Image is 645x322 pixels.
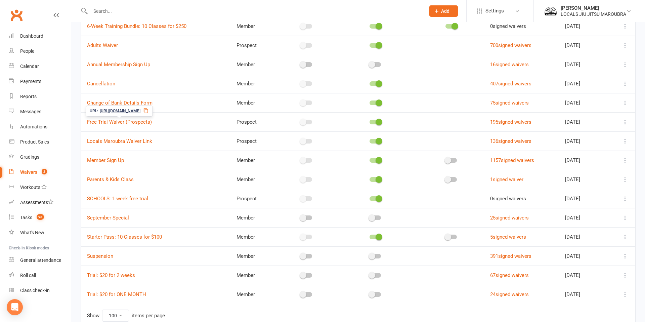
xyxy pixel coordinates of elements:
span: Settings [485,3,504,18]
a: Clubworx [8,7,25,24]
a: Tasks 93 [9,210,71,225]
input: Search... [88,6,421,16]
a: 391signed waivers [490,253,531,259]
div: Roll call [20,273,36,278]
span: 93 [37,214,44,220]
td: Member [230,93,281,112]
div: People [20,48,34,54]
a: 5signed waivers [490,234,526,240]
td: Member [230,266,281,285]
div: Calendar [20,64,39,69]
td: Member [230,74,281,93]
a: Trial: $20 for ONE MONTH [87,291,146,297]
a: Product Sales [9,134,71,150]
a: Waivers 2 [9,165,71,180]
div: What's New [20,230,44,235]
div: LOCALS JIU JITSU MAROUBRA [561,11,626,17]
td: Member [230,55,281,74]
td: [DATE] [559,266,608,285]
td: [DATE] [559,93,608,112]
td: Prospect [230,36,281,55]
td: [DATE] [559,36,608,55]
td: Member [230,227,281,246]
a: Starter Pass: 10 Classes for $100 [87,234,162,240]
td: Member [230,151,281,170]
td: [DATE] [559,189,608,208]
a: Suspension [87,253,113,259]
a: Dashboard [9,29,71,44]
a: Free Trial Waiver (Prospects) [87,119,152,125]
div: General attendance [20,257,61,263]
div: Automations [20,124,47,129]
a: Reports [9,89,71,104]
div: Open Intercom Messenger [7,299,23,315]
td: [DATE] [559,227,608,246]
span: [URL][DOMAIN_NAME] [100,108,140,114]
a: 6-Week Training Bundle: 10 Classes for $250 [87,23,186,29]
a: 407signed waivers [490,81,531,87]
td: Member [230,285,281,304]
button: Add [429,5,458,17]
div: Waivers [20,169,37,175]
td: [DATE] [559,208,608,227]
a: 67signed waivers [490,272,529,278]
a: 195signed waivers [490,119,531,125]
div: Reports [20,94,37,99]
a: Annual Membership Sign Up [87,62,150,68]
a: September Special [87,215,129,221]
td: [DATE] [559,131,608,151]
a: Roll call [9,268,71,283]
a: 25signed waivers [490,215,529,221]
a: What's New [9,225,71,240]
span: 0 signed waivers [490,196,526,202]
a: General attendance kiosk mode [9,253,71,268]
td: Prospect [230,131,281,151]
span: URL: [90,108,98,114]
div: Payments [20,79,41,84]
a: 1signed waiver [490,176,523,183]
a: 1157signed waivers [490,157,534,163]
a: Messages [9,104,71,119]
div: Workouts [20,185,40,190]
td: [DATE] [559,151,608,170]
a: Automations [9,119,71,134]
a: Gradings [9,150,71,165]
td: [DATE] [559,246,608,266]
div: Class check-in [20,288,50,293]
a: People [9,44,71,59]
a: Trial: $20 for 2 weeks [87,272,135,278]
td: Member [230,16,281,36]
a: Adults Waiver [87,42,118,48]
a: Assessments [9,195,71,210]
div: [PERSON_NAME] [561,5,626,11]
div: items per page [132,313,165,319]
img: thumb_image1758934017.png [544,4,557,18]
div: Show [87,310,165,322]
td: [DATE] [559,55,608,74]
span: Add [441,8,449,14]
div: Dashboard [20,33,43,39]
a: Workouts [9,180,71,195]
td: [DATE] [559,285,608,304]
div: Product Sales [20,139,49,145]
a: SCHOOLS: 1 week free trial [87,196,148,202]
div: Gradings [20,154,39,160]
div: Messages [20,109,41,114]
td: [DATE] [559,112,608,131]
td: Prospect [230,189,281,208]
span: 2 [42,169,47,174]
div: Tasks [20,215,32,220]
div: Assessments [20,200,53,205]
a: Calendar [9,59,71,74]
td: Member [230,170,281,189]
a: Locals Maroubra Waiver Link [87,138,152,144]
a: 24signed waivers [490,291,529,297]
a: Payments [9,74,71,89]
a: Class kiosk mode [9,283,71,298]
td: [DATE] [559,74,608,93]
a: Cancellation [87,81,115,87]
a: 75signed waivers [490,100,529,106]
a: 16signed waivers [490,62,529,68]
td: Member [230,208,281,227]
td: Prospect [230,112,281,131]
